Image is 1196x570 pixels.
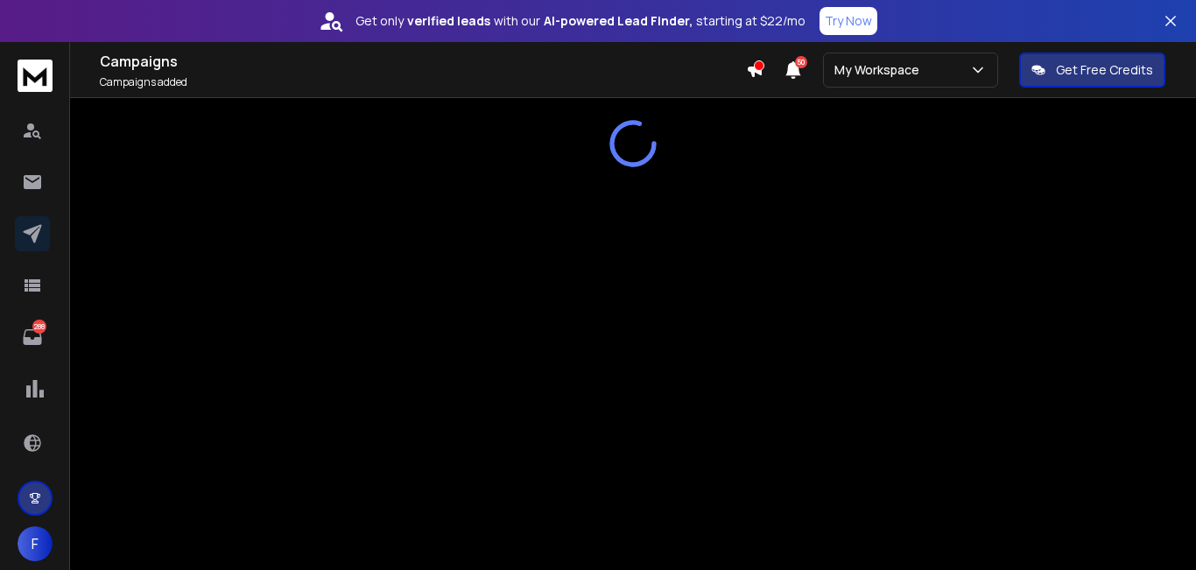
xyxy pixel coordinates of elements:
strong: AI-powered Lead Finder, [544,12,693,30]
p: Campaigns added [100,75,746,89]
strong: verified leads [407,12,490,30]
img: logo [18,60,53,92]
button: Try Now [820,7,877,35]
p: Get only with our starting at $22/mo [355,12,806,30]
a: 288 [15,320,50,355]
h1: Campaigns [100,51,746,72]
p: Get Free Credits [1056,61,1153,79]
button: F [18,526,53,561]
p: Try Now [825,12,872,30]
button: Get Free Credits [1019,53,1165,88]
span: 50 [795,56,807,68]
p: 288 [32,320,46,334]
p: My Workspace [834,61,926,79]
